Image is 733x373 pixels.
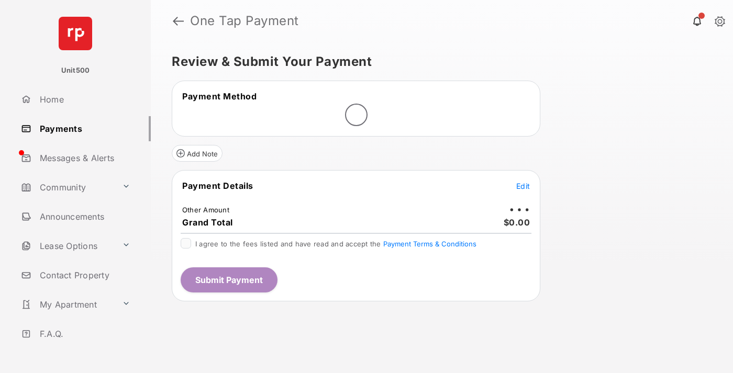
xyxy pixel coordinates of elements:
[181,267,277,292] button: Submit Payment
[17,145,151,171] a: Messages & Alerts
[182,180,253,191] span: Payment Details
[516,182,530,190] span: Edit
[190,15,299,27] strong: One Tap Payment
[172,145,223,162] button: Add Note
[383,240,476,248] button: I agree to the fees listed and have read and accept the
[17,116,151,141] a: Payments
[182,217,233,228] span: Grand Total
[17,263,151,288] a: Contact Property
[17,204,151,229] a: Announcements
[516,180,530,191] button: Edit
[17,321,151,346] a: F.A.Q.
[182,91,257,101] span: Payment Method
[17,292,118,317] a: My Apartment
[172,55,704,68] h5: Review & Submit Your Payment
[61,65,90,76] p: Unit500
[182,205,230,214] td: Other Amount
[17,233,118,258] a: Lease Options
[504,217,530,228] span: $0.00
[195,240,476,248] span: I agree to the fees listed and have read and accept the
[17,175,118,200] a: Community
[59,17,92,50] img: svg+xml;base64,PHN2ZyB4bWxucz0iaHR0cDovL3d3dy53My5vcmcvMjAwMC9zdmciIHdpZHRoPSI2NCIgaGVpZ2h0PSI2NC...
[17,87,151,112] a: Home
